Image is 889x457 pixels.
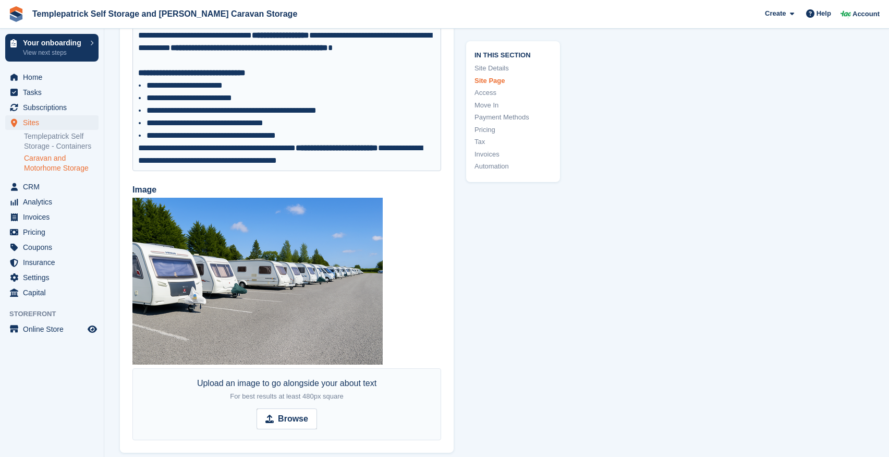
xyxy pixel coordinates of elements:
img: stora-icon-8386f47178a22dfd0bd8f6a31ec36ba5ce8667c1dd55bd0f319d3a0aa187defe.svg [8,6,24,22]
span: For best results at least 480px square [230,392,344,400]
a: menu [5,115,99,130]
div: Upload an image to go alongside your about text [197,377,376,402]
a: menu [5,285,99,300]
a: Templepatrick Self Storage - Containers [24,131,99,151]
a: Your onboarding View next steps [5,34,99,62]
span: In this section [474,49,552,59]
span: Insurance [23,255,86,270]
a: Caravan and Motorhome Storage [24,153,99,173]
span: Create [765,8,786,19]
a: Templepatrick Self Storage and [PERSON_NAME] Caravan Storage [28,5,301,22]
span: Help [817,8,831,19]
a: menu [5,270,99,285]
span: Invoices [23,210,86,224]
img: Gareth Hagan [841,8,851,19]
a: Tax [474,137,552,147]
a: menu [5,225,99,239]
a: Automation [474,161,552,172]
p: Your onboarding [23,39,85,46]
span: Tasks [23,85,86,100]
span: Sites [23,115,86,130]
img: caravan%20storage.png [132,198,383,365]
span: Capital [23,285,86,300]
span: Home [23,70,86,85]
input: Browse [257,408,317,429]
span: Storefront [9,309,104,319]
a: Site Details [474,63,552,74]
span: Pricing [23,225,86,239]
a: menu [5,70,99,85]
span: Coupons [23,240,86,255]
a: menu [5,85,99,100]
a: Payment Methods [474,112,552,123]
a: menu [5,210,99,224]
a: menu [5,195,99,209]
a: menu [5,322,99,336]
span: Account [853,9,880,19]
span: Settings [23,270,86,285]
a: Site Page [474,75,552,86]
a: Access [474,88,552,98]
label: Image [132,184,441,196]
span: Online Store [23,322,86,336]
a: Move In [474,100,552,110]
a: menu [5,179,99,194]
a: Pricing [474,124,552,135]
a: menu [5,255,99,270]
span: Analytics [23,195,86,209]
a: menu [5,240,99,255]
a: Invoices [474,149,552,159]
p: View next steps [23,48,85,57]
strong: Browse [278,413,308,425]
a: menu [5,100,99,115]
span: Subscriptions [23,100,86,115]
span: CRM [23,179,86,194]
a: Preview store [86,323,99,335]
